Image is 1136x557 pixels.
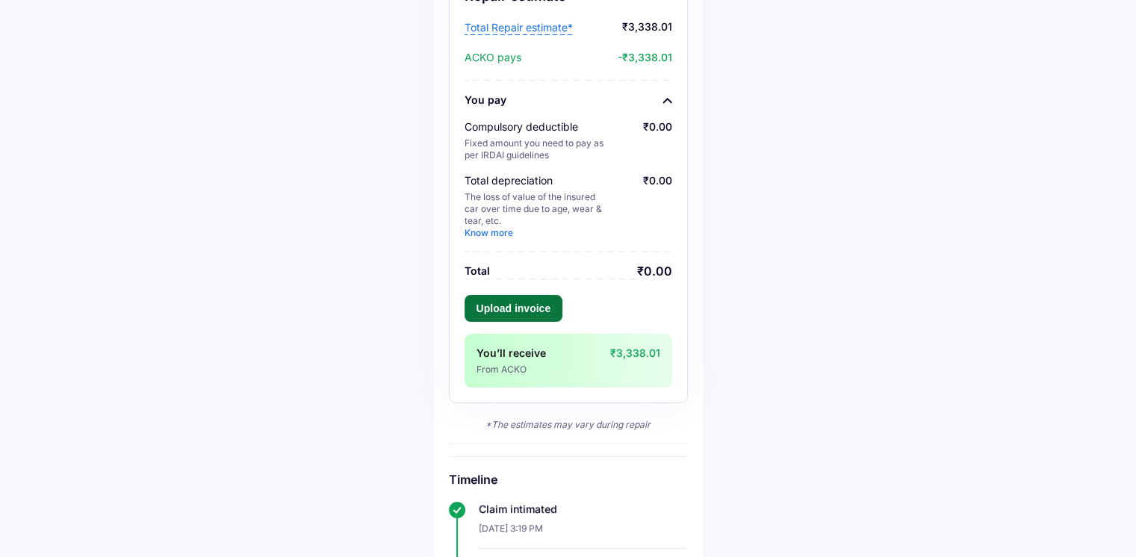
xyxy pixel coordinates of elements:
div: *The estimates may vary during repair [449,418,688,432]
div: Compulsory deductible [465,119,610,134]
div: ₹3,338.01 [610,346,660,376]
span: -₹3,338.01 [525,50,672,65]
div: Fixed amount you need to pay as per IRDAI guidelines [465,137,610,161]
span: ACKO pays [465,50,521,65]
h6: Timeline [449,472,688,487]
div: You’ll receive [477,346,605,361]
div: Claim intimated [479,502,688,517]
div: From ACKO [477,364,605,376]
div: ₹0.00 [643,119,672,161]
div: [DATE] 3:19 PM [479,517,688,549]
button: Upload invoice [465,295,563,322]
span: ₹3,338.01 [577,20,672,35]
div: Total [465,264,490,278]
a: Know more [465,227,513,238]
span: Total Repair estimate* [465,20,573,35]
div: ₹0.00 [643,173,672,239]
div: You pay [465,93,506,108]
div: Total depreciation [465,173,610,188]
div: ₹0.00 [637,264,672,278]
div: The loss of value of the insured car over time due to age, wear & tear, etc. [465,191,610,239]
